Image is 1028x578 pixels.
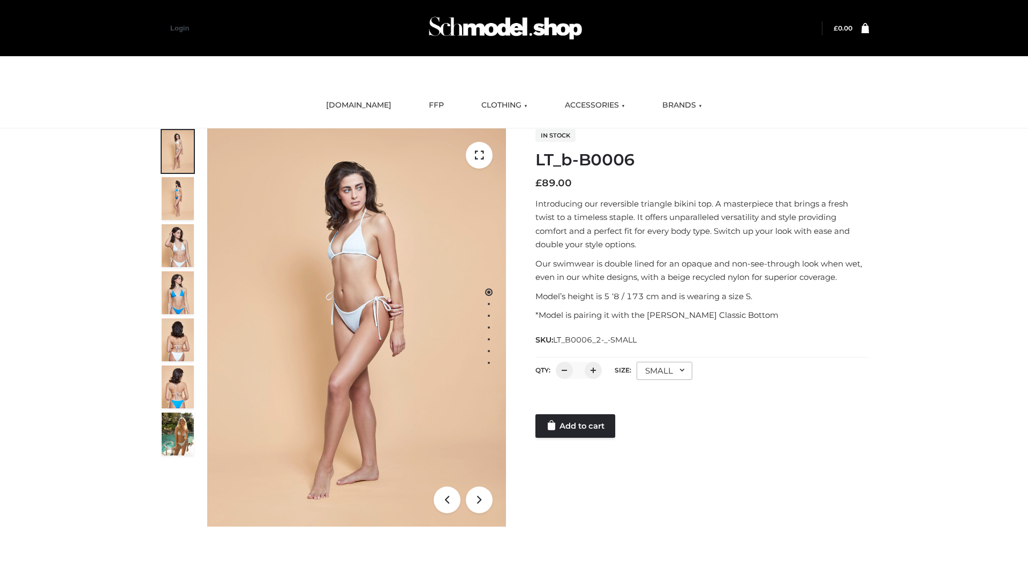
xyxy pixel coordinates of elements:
[421,94,452,117] a: FFP
[170,24,189,32] a: Login
[557,94,633,117] a: ACCESSORIES
[535,414,615,438] a: Add to cart
[553,335,637,345] span: LT_B0006_2-_-SMALL
[535,197,869,252] p: Introducing our reversible triangle bikini top. A masterpiece that brings a fresh twist to a time...
[162,271,194,314] img: ArielClassicBikiniTop_CloudNine_AzureSky_OW114ECO_4-scaled.jpg
[535,177,572,189] bdi: 89.00
[637,362,692,380] div: SMALL
[834,24,852,32] bdi: 0.00
[535,177,542,189] span: £
[425,7,586,49] img: Schmodel Admin 964
[535,333,638,346] span: SKU:
[535,308,869,322] p: *Model is pairing it with the [PERSON_NAME] Classic Bottom
[535,150,869,170] h1: LT_b-B0006
[535,257,869,284] p: Our swimwear is double lined for an opaque and non-see-through look when wet, even in our white d...
[535,290,869,303] p: Model’s height is 5 ‘8 / 173 cm and is wearing a size S.
[834,24,852,32] a: £0.00
[473,94,535,117] a: CLOTHING
[162,224,194,267] img: ArielClassicBikiniTop_CloudNine_AzureSky_OW114ECO_3-scaled.jpg
[535,366,550,374] label: QTY:
[615,366,631,374] label: Size:
[318,94,399,117] a: [DOMAIN_NAME]
[207,128,506,527] img: ArielClassicBikiniTop_CloudNine_AzureSky_OW114ECO_1
[162,413,194,455] img: Arieltop_CloudNine_AzureSky2.jpg
[654,94,710,117] a: BRANDS
[162,318,194,361] img: ArielClassicBikiniTop_CloudNine_AzureSky_OW114ECO_7-scaled.jpg
[162,177,194,220] img: ArielClassicBikiniTop_CloudNine_AzureSky_OW114ECO_2-scaled.jpg
[535,129,576,142] span: In stock
[162,366,194,408] img: ArielClassicBikiniTop_CloudNine_AzureSky_OW114ECO_8-scaled.jpg
[162,130,194,173] img: ArielClassicBikiniTop_CloudNine_AzureSky_OW114ECO_1-scaled.jpg
[834,24,838,32] span: £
